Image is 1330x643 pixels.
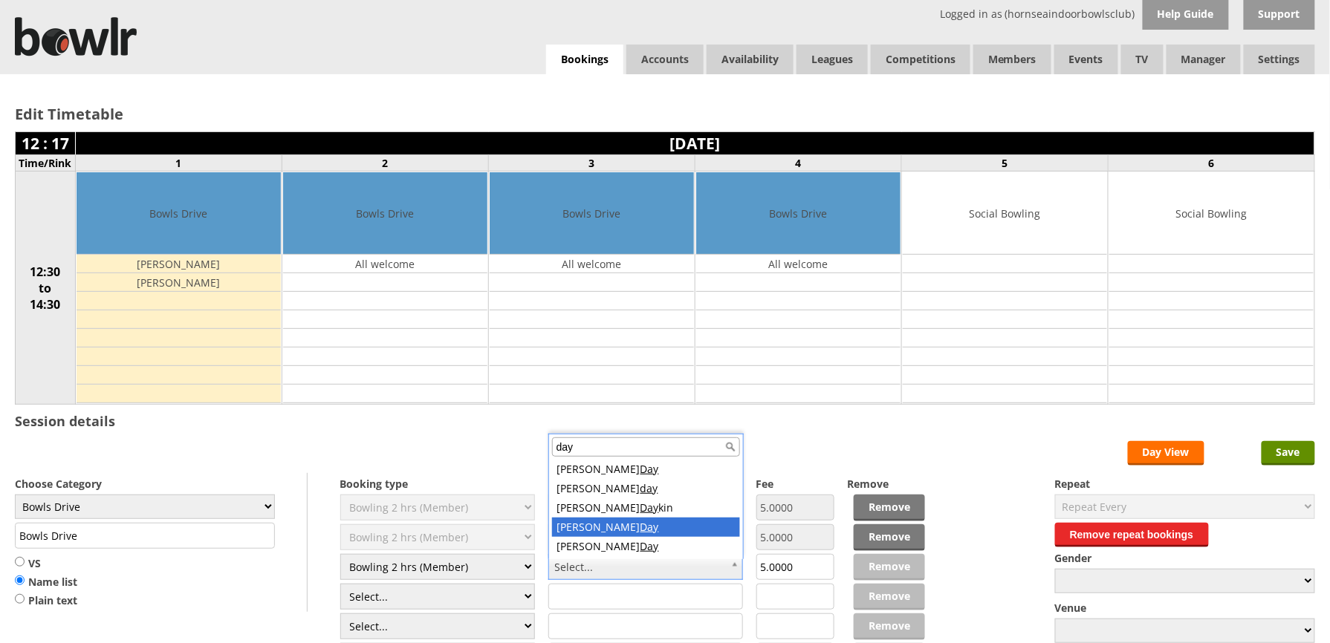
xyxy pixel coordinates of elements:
span: Day [640,500,659,515]
div: [PERSON_NAME] [552,518,740,537]
span: Day [640,520,659,534]
div: [PERSON_NAME] [552,537,740,556]
div: [PERSON_NAME] [552,460,740,479]
span: Day [640,462,659,476]
div: [PERSON_NAME] [552,479,740,498]
span: Day [640,539,659,553]
span: day [640,481,658,495]
div: [PERSON_NAME] kin [552,498,740,518]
